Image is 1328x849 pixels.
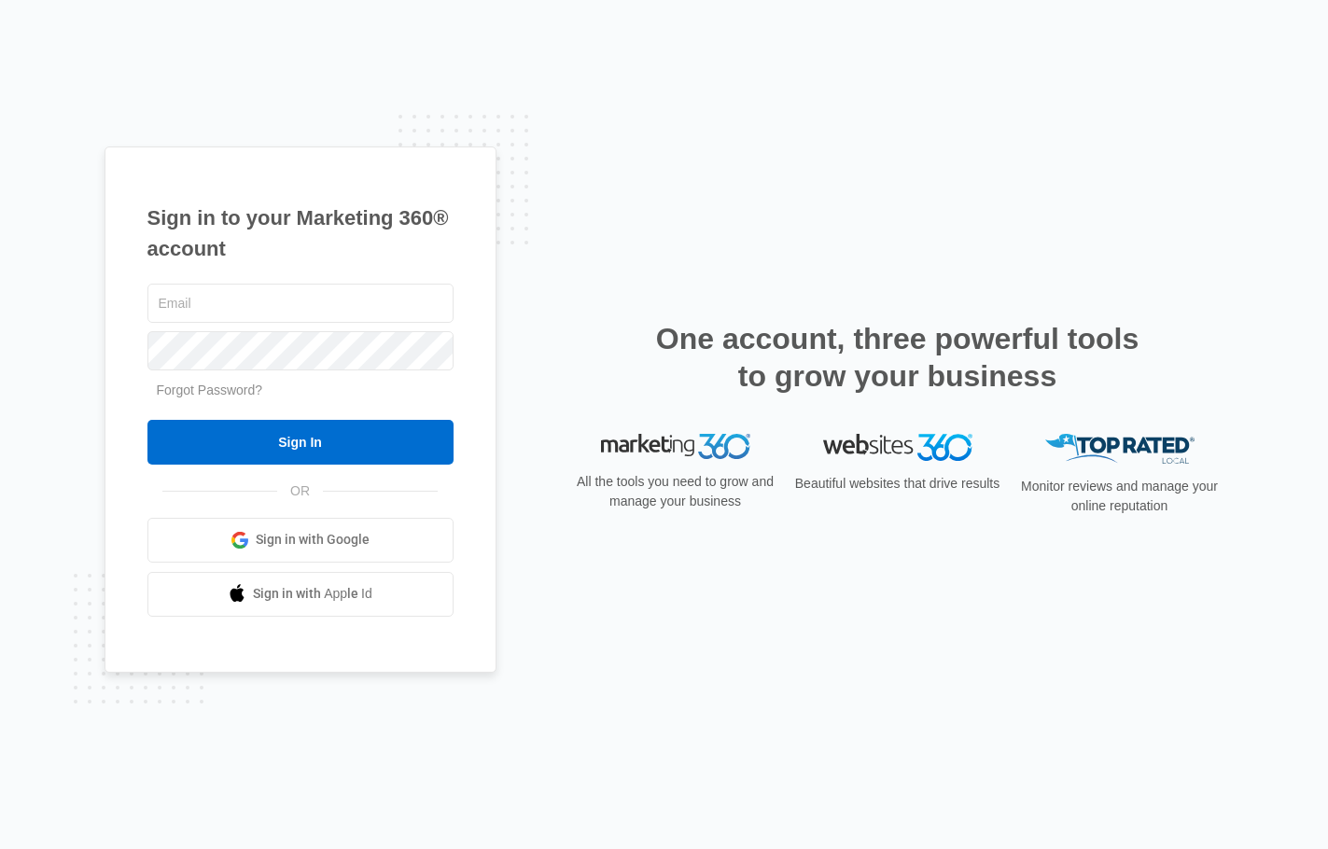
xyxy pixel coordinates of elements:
[253,584,372,604] span: Sign in with Apple Id
[147,518,454,563] a: Sign in with Google
[1045,434,1195,465] img: Top Rated Local
[147,202,454,264] h1: Sign in to your Marketing 360® account
[571,472,780,511] p: All the tools you need to grow and manage your business
[1015,477,1224,516] p: Monitor reviews and manage your online reputation
[650,320,1145,395] h2: One account, three powerful tools to grow your business
[277,481,323,501] span: OR
[147,284,454,323] input: Email
[147,572,454,617] a: Sign in with Apple Id
[157,383,263,397] a: Forgot Password?
[823,434,972,461] img: Websites 360
[256,530,370,550] span: Sign in with Google
[793,474,1002,494] p: Beautiful websites that drive results
[601,434,750,460] img: Marketing 360
[147,420,454,465] input: Sign In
